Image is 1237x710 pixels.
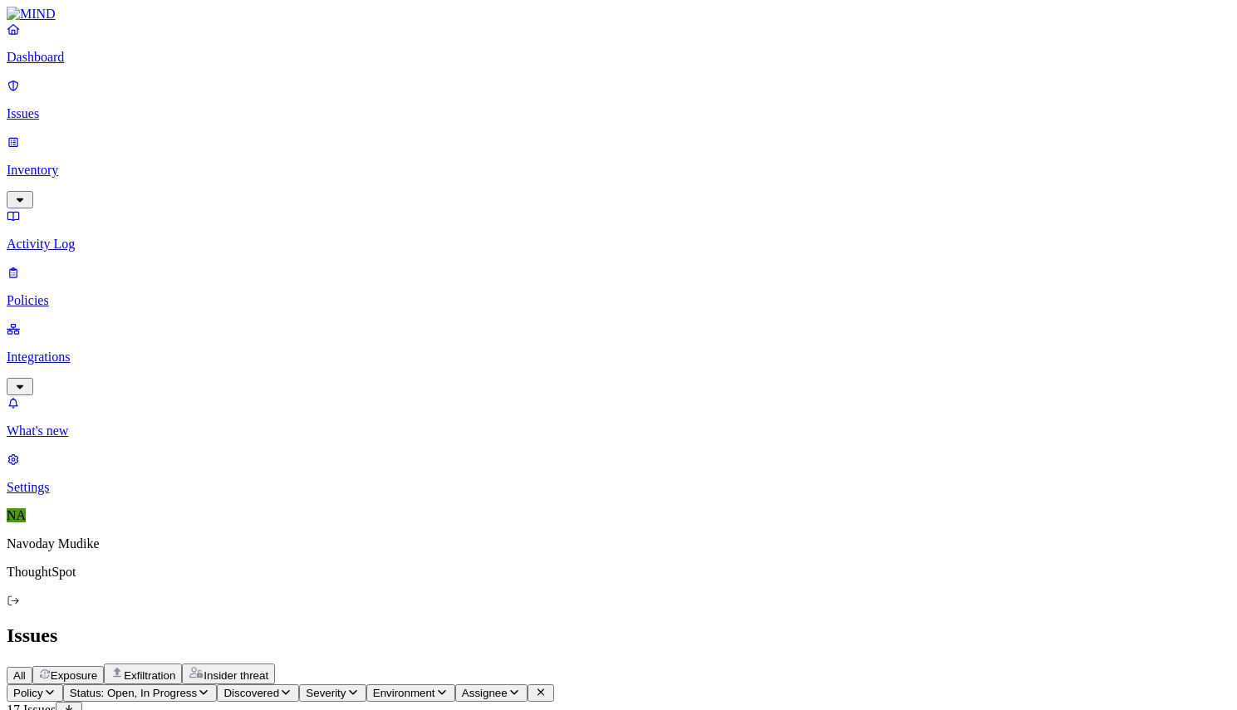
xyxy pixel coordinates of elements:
[7,50,1230,65] p: Dashboard
[7,7,56,22] img: MIND
[7,265,1230,308] a: Policies
[7,424,1230,438] p: What's new
[7,78,1230,121] a: Issues
[7,293,1230,308] p: Policies
[7,565,1230,580] p: ThoughtSpot
[7,624,1230,647] h2: Issues
[7,321,1230,393] a: Integrations
[462,687,508,699] span: Assignee
[51,669,97,682] span: Exposure
[13,669,26,682] span: All
[7,508,26,522] span: NA
[70,687,197,699] span: Status: Open, In Progress
[204,669,268,682] span: Insider threat
[223,687,279,699] span: Discovered
[7,106,1230,121] p: Issues
[7,536,1230,551] p: Navoday Mudike
[7,237,1230,252] p: Activity Log
[124,669,175,682] span: Exfiltration
[7,395,1230,438] a: What's new
[7,163,1230,178] p: Inventory
[373,687,435,699] span: Environment
[306,687,346,699] span: Severity
[7,452,1230,495] a: Settings
[7,350,1230,365] p: Integrations
[7,22,1230,65] a: Dashboard
[7,135,1230,206] a: Inventory
[7,480,1230,495] p: Settings
[7,208,1230,252] a: Activity Log
[13,687,43,699] span: Policy
[7,7,1230,22] a: MIND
